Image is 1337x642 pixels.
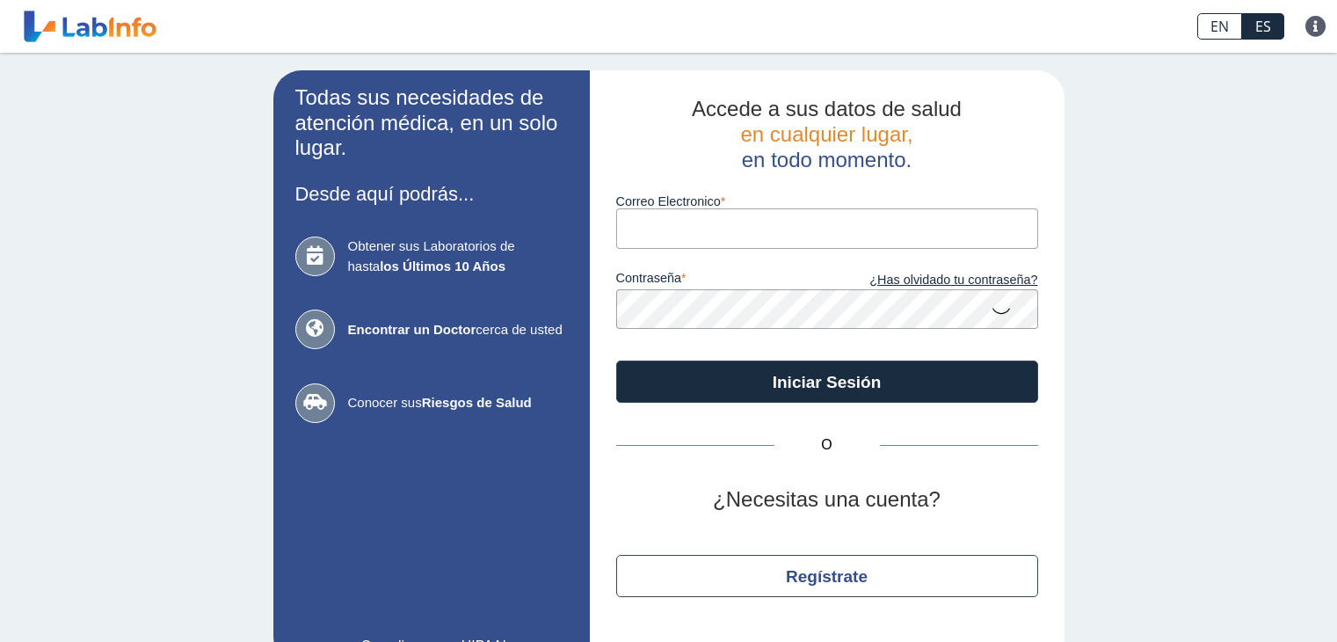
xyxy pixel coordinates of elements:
b: Encontrar un Doctor [348,322,476,337]
a: ES [1242,13,1284,40]
b: Riesgos de Salud [422,395,532,410]
h3: Desde aquí podrás... [295,183,568,205]
span: Conocer sus [348,393,568,413]
b: los Últimos 10 Años [380,259,505,274]
button: Iniciar Sesión [616,361,1038,403]
span: Obtener sus Laboratorios de hasta [348,237,568,276]
span: en cualquier lugar, [740,122,912,146]
button: Regístrate [616,555,1038,597]
span: O [774,434,880,456]
span: cerca de usted [348,320,568,340]
label: Correo Electronico [616,194,1038,208]
a: ¿Has olvidado tu contraseña? [827,271,1038,290]
h2: ¿Necesitas una cuenta? [616,487,1038,513]
a: EN [1197,13,1242,40]
span: en todo momento. [742,148,912,171]
span: Accede a sus datos de salud [692,97,962,120]
h2: Todas sus necesidades de atención médica, en un solo lugar. [295,85,568,161]
label: contraseña [616,271,827,290]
